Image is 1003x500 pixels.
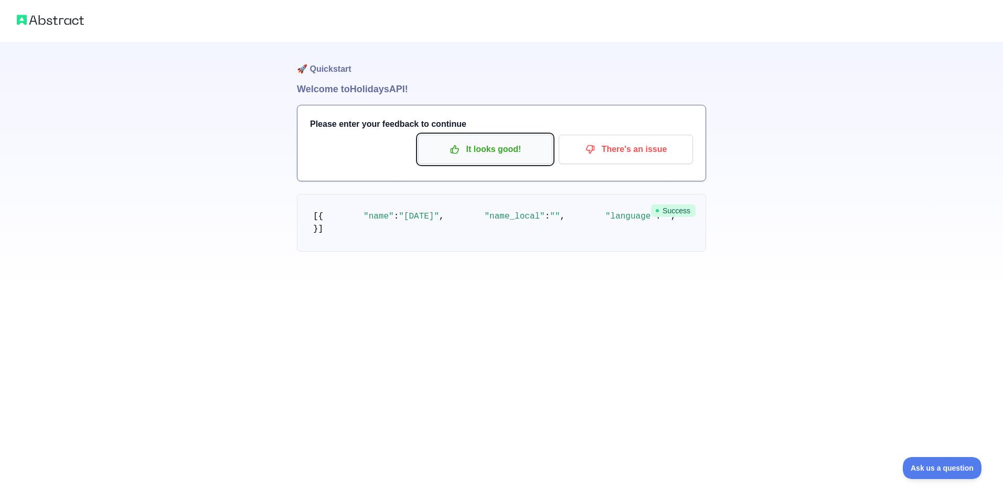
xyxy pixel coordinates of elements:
span: "language" [605,212,656,221]
span: "name" [364,212,394,221]
p: It looks good! [426,140,545,158]
span: , [439,212,444,221]
h1: Welcome to Holidays API! [297,82,706,96]
button: It looks good! [418,135,552,164]
span: [ [313,212,318,221]
span: : [394,212,399,221]
p: There's an issue [567,140,685,158]
span: : [545,212,550,221]
h3: Please enter your feedback to continue [310,118,693,131]
h1: 🚀 Quickstart [297,42,706,82]
button: There's an issue [559,135,693,164]
span: "[DATE]" [399,212,439,221]
span: "" [550,212,560,221]
span: "name_local" [484,212,545,221]
iframe: Toggle Customer Support [903,457,982,479]
img: Abstract logo [17,13,84,27]
span: , [560,212,565,221]
span: Success [651,204,696,217]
